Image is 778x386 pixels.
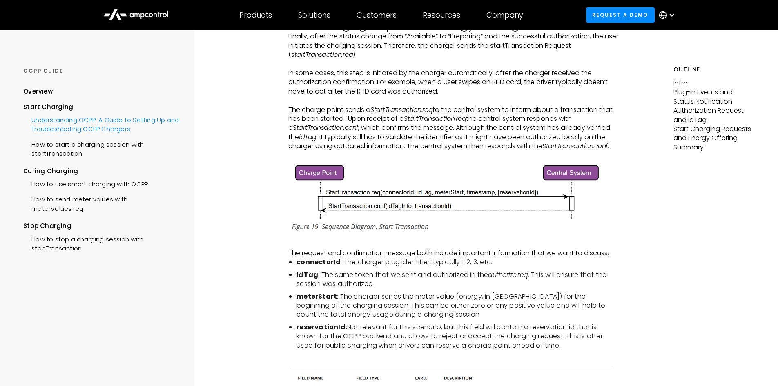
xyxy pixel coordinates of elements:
[288,96,618,105] p: ‍
[296,257,341,267] strong: connectorId
[288,357,618,366] p: ‍
[486,11,523,20] div: Company
[23,167,179,176] div: During Charging
[296,270,618,289] li: : The same token that we sent and authorized in the . This will ensure that the session was autho...
[239,11,272,20] div: Products
[423,11,460,20] div: Resources
[291,50,353,59] em: startTransaction.req
[404,114,466,123] em: StartTransaction.req
[586,7,655,22] a: Request a demo
[673,143,755,152] p: Summary
[23,231,179,255] a: How to stop a charging session with stopTransaction
[23,136,179,161] a: How to start a charging session with startTransaction
[288,151,618,160] p: ‍
[23,87,53,102] a: Overview
[296,258,618,267] li: : The charger plug identifier, typically 1, 2, 3, etc.
[288,69,618,96] p: In some cases, this step is initiated by the charger automatically, after the charger received th...
[293,123,358,132] em: StartTransaction.conf
[673,79,755,88] p: Intro
[23,112,179,136] a: Understanding OCPP: A Guide to Setting Up and Troubleshooting OCPP Chargers
[673,125,755,143] p: Start Charging Requests and Energy Offering
[542,141,608,151] em: StartTransaction.conf
[357,11,397,20] div: Customers
[288,160,618,236] img: OCPP StartTransaction.conf
[23,191,179,215] a: How to send meter values with meterValues.req
[288,105,618,151] p: The charge point sends a to the central system to inform about a transaction that has been starte...
[23,103,179,112] div: Start Charging
[296,292,337,301] strong: meterStart
[296,323,618,350] li: Not relevant for this scenario, but this field will contain a reservation id that is known for th...
[23,67,179,75] div: OCPP GUIDE
[288,32,618,59] p: Finally, after the status change from “Available” to “Preparing” and the successful authorization...
[296,270,318,279] strong: idTag
[673,106,755,125] p: Authorization Request and idTag
[673,88,755,106] p: Plug-in Events and Status Notification
[288,60,618,69] p: ‍
[288,249,618,258] p: The request and confirmation message both include important information that we want to discuss:
[23,221,179,230] div: Stop Charging
[296,292,618,319] li: : The charger sends the meter value (energy, in [GEOGRAPHIC_DATA]) for the beginning of the charg...
[488,270,528,279] em: authorize.req
[298,11,330,20] div: Solutions
[296,322,347,332] strong: reservationId:
[673,65,755,74] h5: Outline
[370,105,432,114] em: StartTransaction.req
[288,240,618,249] p: ‍
[23,87,53,96] div: Overview
[23,176,148,191] a: How to use smart charging with OCPP
[299,132,317,142] em: idTag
